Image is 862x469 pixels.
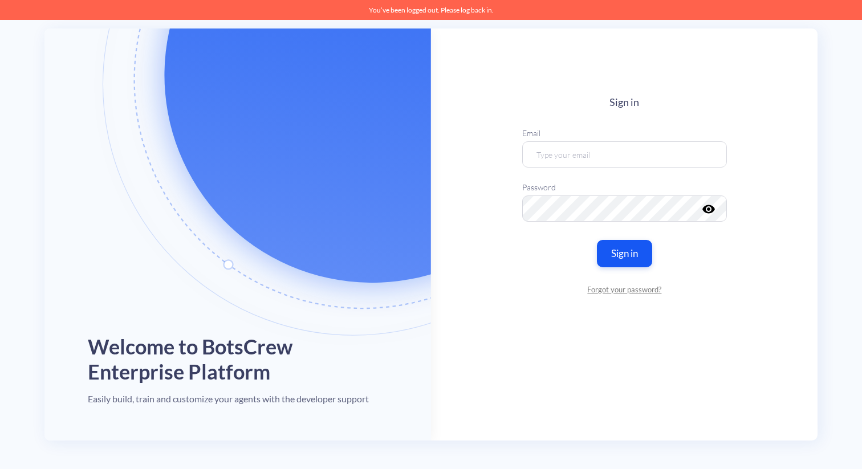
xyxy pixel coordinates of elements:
[596,240,652,267] button: Sign in
[701,202,713,209] button: visibility
[522,127,727,139] label: Email
[522,284,727,296] a: Forgot your password?
[522,96,727,109] h4: Sign in
[88,335,388,384] h1: Welcome to BotsCrew Enterprise Platform
[522,181,727,193] label: Password
[522,141,727,168] input: Type your email
[88,393,369,404] h4: Easily build, train and customize your agents with the developer support
[369,6,494,14] span: You’ve been logged out. Please log back in.
[701,202,715,216] i: visibility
